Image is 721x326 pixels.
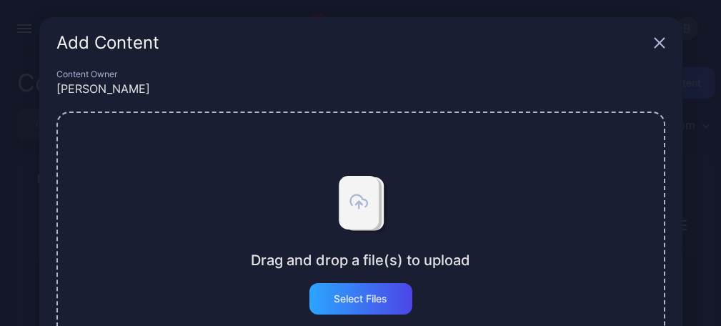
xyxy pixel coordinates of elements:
div: Add Content [56,34,648,51]
button: Select Files [309,283,412,315]
div: Drag and drop a file(s) to upload [251,252,470,269]
div: Content Owner [56,69,665,80]
div: Select Files [334,293,387,305]
div: [PERSON_NAME] [56,80,665,97]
